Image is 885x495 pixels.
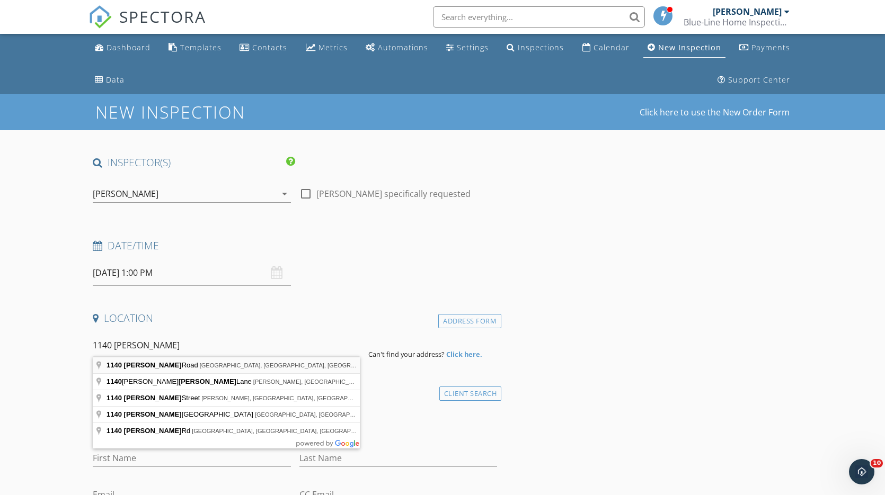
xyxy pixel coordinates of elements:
iframe: Intercom live chat [849,459,874,484]
div: Contacts [252,42,287,52]
a: Dashboard [91,38,155,58]
a: Inspections [502,38,568,58]
span: 1140 [107,427,122,435]
h4: Location [93,311,497,325]
a: Metrics [302,38,352,58]
span: [PERSON_NAME], [GEOGRAPHIC_DATA], [GEOGRAPHIC_DATA] [201,395,377,401]
span: 1140 [107,361,122,369]
div: Dashboard [107,42,151,52]
i: arrow_drop_down [278,187,291,200]
span: [GEOGRAPHIC_DATA], [GEOGRAPHIC_DATA], [GEOGRAPHIC_DATA] [192,428,380,434]
div: New Inspection [658,42,721,52]
a: Support Center [713,70,794,90]
span: 1140 [107,410,122,418]
div: Blue-Line Home Inspections, LLC [684,17,790,28]
a: Calendar [578,38,634,58]
div: Client Search [439,386,502,401]
label: [PERSON_NAME] specifically requested [316,188,471,199]
span: [PERSON_NAME] [179,377,236,385]
h1: New Inspection [95,103,330,121]
div: Metrics [318,42,348,52]
span: [GEOGRAPHIC_DATA], [GEOGRAPHIC_DATA], [GEOGRAPHIC_DATA] [200,362,388,368]
div: Support Center [728,75,790,85]
span: 10 [871,459,883,467]
a: New Inspection [643,38,725,58]
div: Templates [180,42,222,52]
span: [PERSON_NAME], [GEOGRAPHIC_DATA], [GEOGRAPHIC_DATA] [253,379,429,385]
div: Automations [378,42,428,52]
div: [PERSON_NAME] [93,189,158,199]
a: Templates [164,38,226,58]
input: Address Search [93,332,360,358]
a: Payments [735,38,794,58]
span: 1140 [107,394,122,402]
span: [PERSON_NAME] Lane [107,377,253,385]
h4: INSPECTOR(S) [93,156,295,169]
span: Can't find your address? [368,349,445,359]
span: [PERSON_NAME] [124,410,182,418]
div: Inspections [518,42,564,52]
div: Payments [751,42,790,52]
a: Data [91,70,129,90]
span: Rd [107,427,192,435]
span: 1140 [107,377,122,385]
a: Settings [442,38,493,58]
img: The Best Home Inspection Software - Spectora [88,5,112,29]
input: Select date [93,260,291,286]
span: Street [107,394,201,402]
div: Calendar [594,42,630,52]
h4: Date/Time [93,239,497,253]
span: [PERSON_NAME] [124,427,182,435]
a: Contacts [235,38,291,58]
div: Data [106,75,125,85]
div: [PERSON_NAME] [713,6,782,17]
div: Address Form [438,314,501,328]
a: Click here to use the New Order Form [640,108,790,116]
span: [PERSON_NAME] [124,394,182,402]
span: Road [107,361,200,369]
a: Automations (Basic) [361,38,432,58]
span: SPECTORA [119,5,206,28]
strong: Click here. [446,349,482,359]
span: [PERSON_NAME] [124,361,182,369]
div: Settings [457,42,489,52]
span: [GEOGRAPHIC_DATA] [107,410,255,418]
input: Search everything... [433,6,645,28]
a: SPECTORA [88,14,206,37]
span: [GEOGRAPHIC_DATA], [GEOGRAPHIC_DATA], [GEOGRAPHIC_DATA] [255,411,444,418]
